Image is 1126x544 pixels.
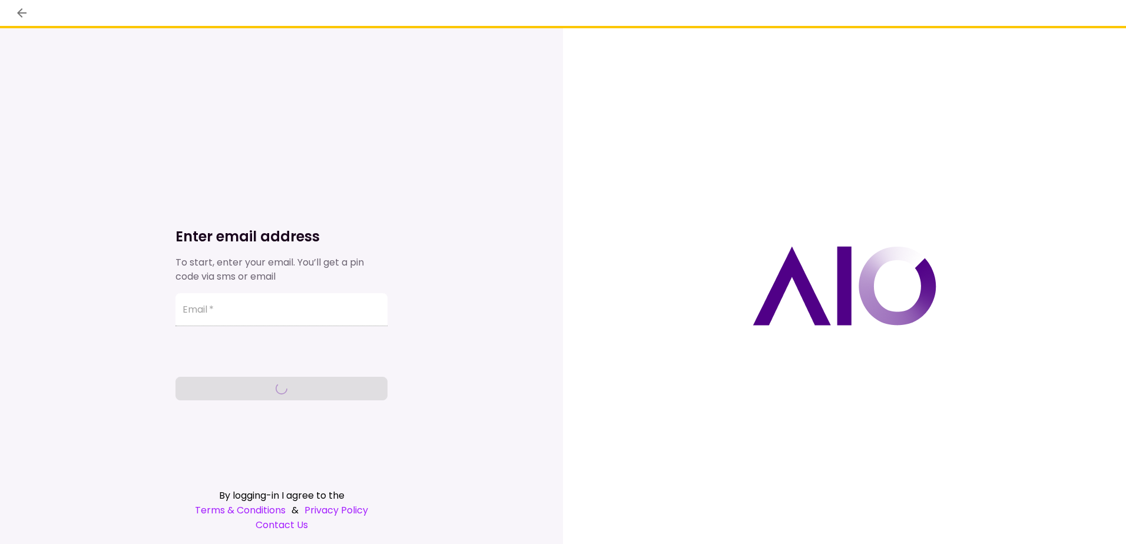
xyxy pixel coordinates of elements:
[175,256,388,284] div: To start, enter your email. You’ll get a pin code via sms or email
[175,227,388,246] h1: Enter email address
[304,503,368,518] a: Privacy Policy
[175,488,388,503] div: By logging-in I agree to the
[175,503,388,518] div: &
[12,3,32,23] button: back
[195,503,286,518] a: Terms & Conditions
[175,518,388,532] a: Contact Us
[753,246,936,326] img: AIO logo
